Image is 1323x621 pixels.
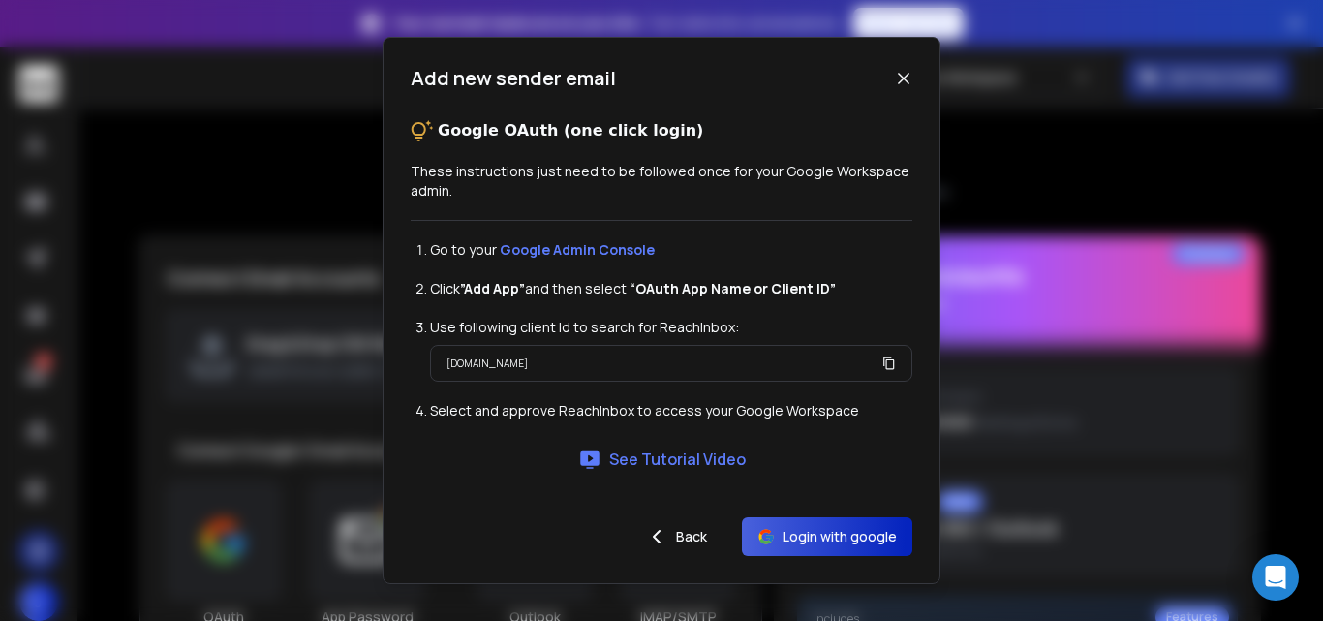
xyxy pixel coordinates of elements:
a: Google Admin Console [500,240,655,259]
strong: “OAuth App Name or Client ID” [630,279,836,297]
li: Go to your [430,240,912,260]
li: Use following client Id to search for ReachInbox: [430,318,912,337]
button: Login with google [742,517,912,556]
a: See Tutorial Video [578,448,746,471]
p: Google OAuth (one click login) [438,119,703,142]
strong: ”Add App” [460,279,525,297]
p: These instructions just need to be followed once for your Google Workspace admin. [411,162,912,201]
li: Click and then select [430,279,912,298]
div: Open Intercom Messenger [1252,554,1299,601]
li: Select and approve ReachInbox to access your Google Workspace [430,401,912,420]
h1: Add new sender email [411,65,616,92]
button: Back [630,517,723,556]
p: [DOMAIN_NAME] [446,354,528,373]
img: tips [411,119,434,142]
